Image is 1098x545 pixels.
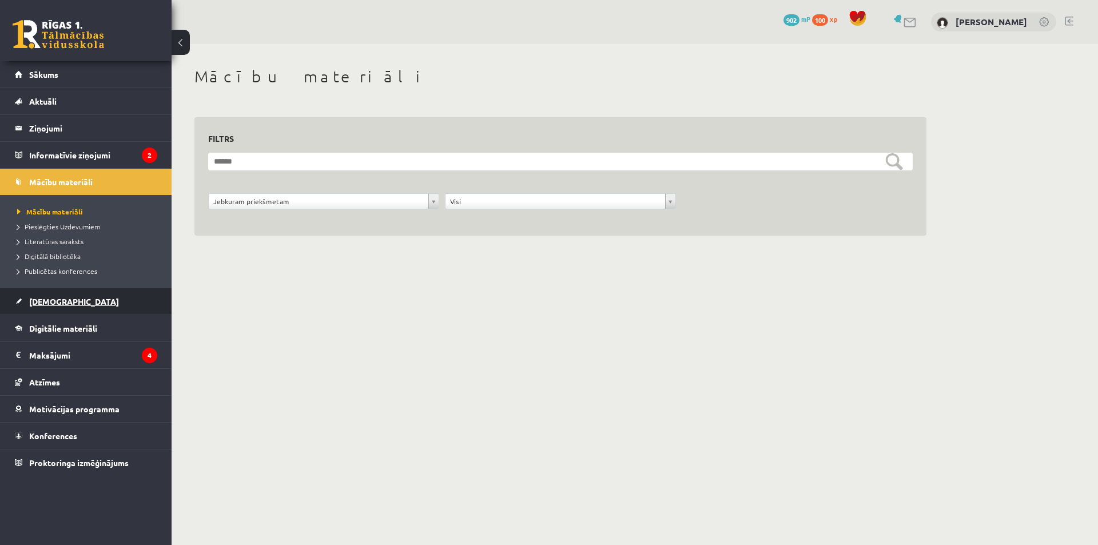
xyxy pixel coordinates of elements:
[17,206,160,217] a: Mācību materiāli
[17,266,160,276] a: Publicētas konferences
[17,237,83,246] span: Literatūras saraksts
[142,148,157,163] i: 2
[937,17,948,29] img: Katrīna Dargēviča
[17,236,160,246] a: Literatūras saraksts
[15,449,157,476] a: Proktoringa izmēģinājums
[17,222,100,231] span: Pieslēgties Uzdevumiem
[812,14,828,26] span: 100
[17,207,83,216] span: Mācību materiāli
[29,296,119,307] span: [DEMOGRAPHIC_DATA]
[29,323,97,333] span: Digitālie materiāli
[15,288,157,315] a: [DEMOGRAPHIC_DATA]
[801,14,810,23] span: mP
[15,88,157,114] a: Aktuāli
[450,194,661,209] span: Visi
[956,16,1027,27] a: [PERSON_NAME]
[194,67,926,86] h1: Mācību materiāli
[29,115,157,141] legend: Ziņojumi
[213,194,424,209] span: Jebkuram priekšmetam
[29,404,120,414] span: Motivācijas programma
[15,61,157,87] a: Sākums
[29,377,60,387] span: Atzīmes
[142,348,157,363] i: 4
[812,14,843,23] a: 100 xp
[830,14,837,23] span: xp
[29,142,157,168] legend: Informatīvie ziņojumi
[15,396,157,422] a: Motivācijas programma
[783,14,799,26] span: 902
[15,115,157,141] a: Ziņojumi
[15,142,157,168] a: Informatīvie ziņojumi2
[17,251,160,261] a: Digitālā bibliotēka
[15,315,157,341] a: Digitālie materiāli
[445,194,675,209] a: Visi
[783,14,810,23] a: 902 mP
[15,423,157,449] a: Konferences
[15,169,157,195] a: Mācību materiāli
[29,96,57,106] span: Aktuāli
[17,266,97,276] span: Publicētas konferences
[29,69,58,79] span: Sākums
[29,177,93,187] span: Mācību materiāli
[17,221,160,232] a: Pieslēgties Uzdevumiem
[29,342,157,368] legend: Maksājumi
[15,369,157,395] a: Atzīmes
[29,458,129,468] span: Proktoringa izmēģinājums
[17,252,81,261] span: Digitālā bibliotēka
[15,342,157,368] a: Maksājumi4
[29,431,77,441] span: Konferences
[209,194,439,209] a: Jebkuram priekšmetam
[13,20,104,49] a: Rīgas 1. Tālmācības vidusskola
[208,131,899,146] h3: Filtrs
